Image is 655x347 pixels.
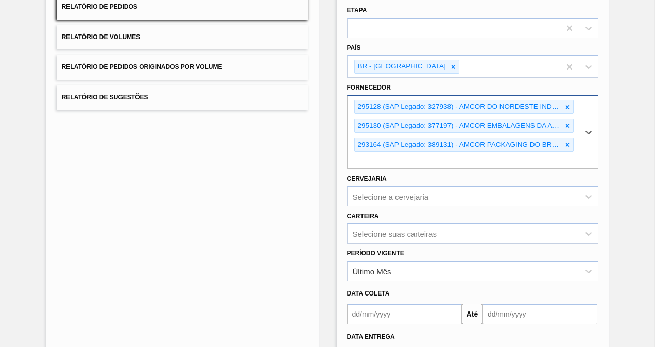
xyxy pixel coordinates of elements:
[353,267,391,276] div: Último Mês
[347,7,367,14] label: Etapa
[355,119,562,132] div: 295130 (SAP Legado: 377197) - AMCOR EMBALAGENS DA AMAZONIA SA
[347,213,379,220] label: Carteira
[355,60,447,73] div: BR - [GEOGRAPHIC_DATA]
[57,85,308,110] button: Relatório de Sugestões
[347,290,390,297] span: Data coleta
[355,138,562,151] div: 293164 (SAP Legado: 389131) - AMCOR PACKAGING DO BRASIL LTDA
[62,94,148,101] span: Relatório de Sugestões
[347,175,387,182] label: Cervejaria
[62,63,222,71] span: Relatório de Pedidos Originados por Volume
[62,3,137,10] span: Relatório de Pedidos
[57,55,308,80] button: Relatório de Pedidos Originados por Volume
[355,100,562,113] div: 295128 (SAP Legado: 327938) - AMCOR DO NORDESTE INDUSTRIA E
[347,304,462,324] input: dd/mm/yyyy
[353,230,437,238] div: Selecione suas carteiras
[347,84,391,91] label: Fornecedor
[347,44,361,51] label: País
[462,304,482,324] button: Até
[62,33,140,41] span: Relatório de Volumes
[347,333,395,340] span: Data entrega
[347,250,404,257] label: Período Vigente
[353,192,429,201] div: Selecione a cervejaria
[482,304,597,324] input: dd/mm/yyyy
[57,25,308,50] button: Relatório de Volumes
